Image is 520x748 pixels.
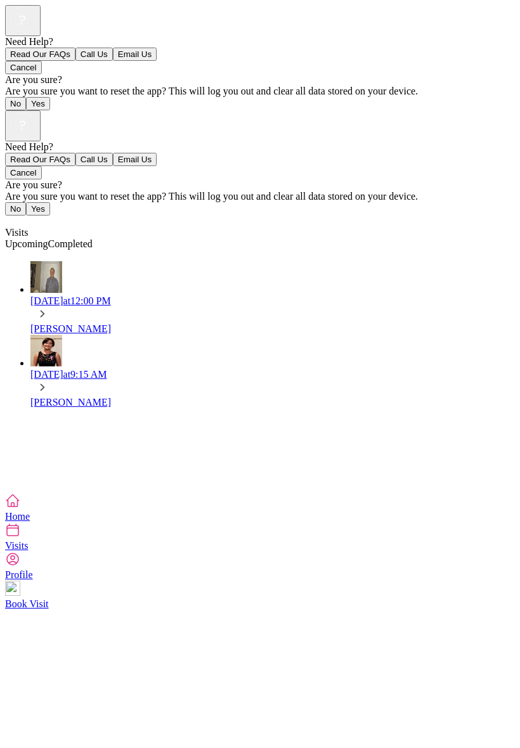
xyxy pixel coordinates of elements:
div: Are you sure you want to reset the app? This will log you out and clear all data stored on your d... [5,86,515,97]
button: Yes [26,202,50,216]
div: Are you sure? [5,179,515,191]
a: Profile [5,551,515,580]
img: spacer [5,418,6,482]
a: Visits [5,522,515,551]
button: Cancel [5,61,42,74]
div: Need Help? [5,141,515,153]
div: [PERSON_NAME] [30,323,515,335]
a: avatar[DATE]at12:00 PM[PERSON_NAME] [30,261,515,335]
button: Cancel [5,166,42,179]
div: [PERSON_NAME] [30,397,515,408]
button: Read Our FAQs [5,48,75,61]
span: Home [5,511,30,522]
div: Need Help? [5,36,515,48]
span: Book Visit [5,598,49,609]
img: avatar [30,261,62,293]
div: [DATE] at 12:00 PM [30,295,515,307]
span: Visits [5,227,28,238]
div: Are you sure you want to reset the app? This will log you out and clear all data stored on your d... [5,191,515,202]
span: Profile [5,569,33,580]
button: No [5,202,26,216]
a: Home [5,493,515,522]
div: Are you sure? [5,74,515,86]
img: avatar [30,335,62,366]
button: Call Us [75,153,113,166]
a: Completed [48,238,93,249]
a: Upcoming [5,238,48,249]
a: Book Visit [5,581,515,609]
span: Visits [5,540,28,551]
button: Read Our FAQs [5,153,75,166]
button: Yes [26,97,50,110]
button: Call Us [75,48,113,61]
button: Email Us [113,153,157,166]
button: No [5,97,26,110]
button: Email Us [113,48,157,61]
a: avatar[DATE]at9:15 AM[PERSON_NAME] [30,335,515,408]
div: [DATE] at 9:15 AM [30,369,515,380]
